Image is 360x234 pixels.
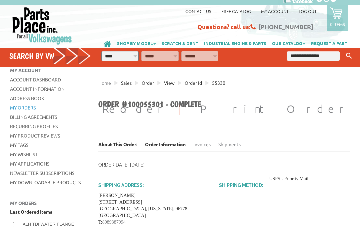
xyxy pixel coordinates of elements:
a: INDUSTRIAL ENGINE & PARTS [201,37,269,49]
h2: Shipping Method [219,182,266,189]
a: REQUEST A PART [308,37,350,49]
a: Account Dashboard [10,77,61,83]
span: | [178,103,191,115]
a: Home [98,80,111,86]
a: Invoices [193,142,211,148]
a: OUR CATALOG [269,37,308,49]
a: Print Order [200,103,350,115]
h4: Search by VW [9,51,91,61]
a: 8089387994 [102,220,126,225]
a: My Tags [10,142,28,148]
a: Recurring Profiles [10,124,58,130]
a: Log out [299,9,317,14]
a: My Product Reviews [10,133,60,139]
span: View [164,80,175,86]
img: Parts Place Inc! [12,7,73,45]
a: Contact us [185,9,211,14]
a: Address Book [10,95,44,101]
a: My Applications [10,161,49,167]
a: ALH TDI Water Flange [23,222,74,227]
p: 0 items [330,22,345,27]
a: My Wishlist [10,152,38,158]
a: 0 items [327,5,348,31]
span: My Orders [10,200,37,206]
span: My Account [10,67,41,73]
div: USPS - Priority Mail [269,176,308,183]
p: Order Date: [DATE] [98,162,350,169]
span: Order id [185,80,202,86]
a: My Account [261,9,289,14]
a: Free Catalog [221,9,251,14]
address: [PERSON_NAME] [STREET_ADDRESS] [GEOGRAPHIC_DATA], [US_STATE], 96778 [GEOGRAPHIC_DATA] T: [98,193,187,226]
a: Newsletter Subscriptions [10,170,74,176]
a: My Orders [10,105,36,111]
li: Order Information [145,142,186,148]
a: SCRATCH & DENT [159,37,201,49]
span: Order [142,80,154,86]
a: Reorder [102,103,169,115]
a: Account Information [10,86,65,92]
dt: About This Order: [98,142,137,148]
p: Last Ordered Items [10,209,92,216]
a: Billing Agreements [10,114,57,120]
button: Keyword Search [344,51,354,62]
a: SHOP BY MODEL [114,37,159,49]
h1: Order #100055301 - Complete [98,99,350,110]
a: My Downloadable Products [10,180,81,186]
a: Shipments [218,142,241,148]
span: 55330 [212,80,225,86]
h2: Shipping Address [98,182,145,189]
span: Sales [121,80,132,86]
